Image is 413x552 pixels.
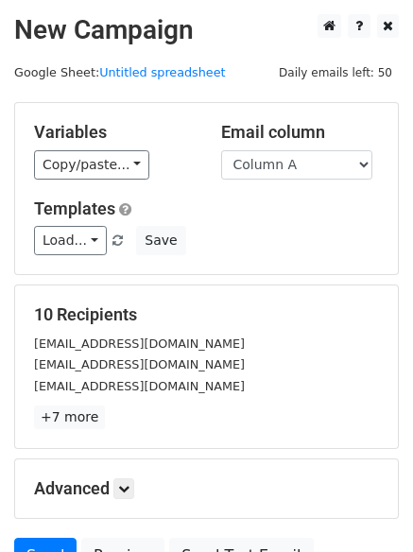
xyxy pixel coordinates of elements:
[34,405,105,429] a: +7 more
[34,379,245,393] small: [EMAIL_ADDRESS][DOMAIN_NAME]
[34,150,149,180] a: Copy/paste...
[34,198,115,218] a: Templates
[34,336,245,351] small: [EMAIL_ADDRESS][DOMAIN_NAME]
[272,62,399,83] span: Daily emails left: 50
[136,226,185,255] button: Save
[272,65,399,79] a: Daily emails left: 50
[34,357,245,371] small: [EMAIL_ADDRESS][DOMAIN_NAME]
[34,304,379,325] h5: 10 Recipients
[14,65,226,79] small: Google Sheet:
[14,14,399,46] h2: New Campaign
[34,478,379,499] h5: Advanced
[34,226,107,255] a: Load...
[221,122,380,143] h5: Email column
[34,122,193,143] h5: Variables
[99,65,225,79] a: Untitled spreadsheet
